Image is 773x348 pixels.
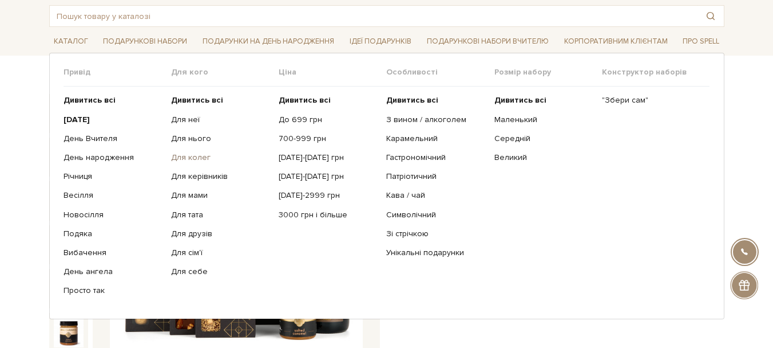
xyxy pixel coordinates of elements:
[64,153,162,163] a: День народження
[279,67,386,77] span: Ціна
[171,248,270,258] a: Для сім'ї
[697,6,724,26] button: Пошук товару у каталозі
[386,171,485,182] a: Патріотичний
[171,134,270,144] a: Для нього
[171,190,270,201] a: Для мами
[386,190,485,201] a: Кава / чай
[386,248,485,258] a: Унікальні подарунки
[64,115,162,125] a: [DATE]
[171,115,270,125] a: Для неї
[386,95,438,105] b: Дивитись всі
[171,229,270,239] a: Для друзів
[386,95,485,105] a: Дивитись всі
[64,248,162,258] a: Вибачення
[198,33,339,50] a: Подарунки на День народження
[171,67,279,77] span: Для кого
[279,171,378,182] a: [DATE]-[DATE] грн
[560,33,672,50] a: Корпоративним клієнтам
[386,229,485,239] a: Зі стрічкою
[171,171,270,182] a: Для керівників
[279,210,378,220] a: 3000 грн і більше
[64,67,171,77] span: Привід
[494,95,546,105] b: Дивитись всі
[386,210,485,220] a: Символічний
[50,6,697,26] input: Пошук товару у каталозі
[171,153,270,163] a: Для колег
[386,115,485,125] a: З вином / алкоголем
[64,134,162,144] a: День Вчителя
[678,33,724,50] a: Про Spell
[54,318,84,347] img: Набір Солодке привітання (Колекція до Дня Народження)
[345,33,416,50] a: Ідеї подарунків
[64,95,162,105] a: Дивитись всі
[602,67,709,77] span: Конструктор наборів
[64,267,162,277] a: День ангела
[279,115,378,125] a: До 699 грн
[64,171,162,182] a: Річниця
[98,33,192,50] a: Подарункові набори
[279,190,378,201] a: [DATE]-2999 грн
[64,286,162,296] a: Просто так
[602,95,701,105] a: "Збери сам"
[386,153,485,163] a: Гастрономічний
[64,115,90,124] b: [DATE]
[171,210,270,220] a: Для тата
[49,53,724,319] div: Каталог
[64,95,116,105] b: Дивитись всі
[494,134,593,144] a: Середній
[64,210,162,220] a: Новосілля
[279,95,331,105] b: Дивитись всі
[64,229,162,239] a: Подяка
[494,115,593,125] a: Маленький
[386,67,494,77] span: Особливості
[279,95,378,105] a: Дивитись всі
[49,33,93,50] a: Каталог
[494,153,593,163] a: Великий
[386,134,485,144] a: Карамельний
[64,190,162,201] a: Весілля
[422,32,553,51] a: Подарункові набори Вчителю
[171,95,270,105] a: Дивитись всі
[171,267,270,277] a: Для себе
[279,134,378,144] a: 700-999 грн
[171,95,223,105] b: Дивитись всі
[279,153,378,163] a: [DATE]-[DATE] грн
[494,67,602,77] span: Розмір набору
[494,95,593,105] a: Дивитись всі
